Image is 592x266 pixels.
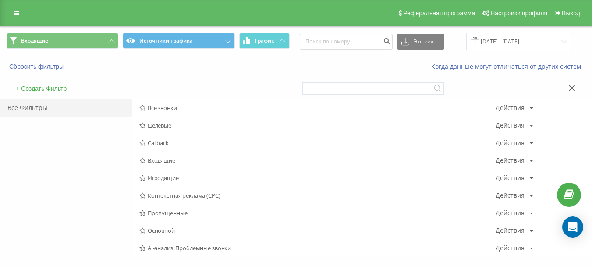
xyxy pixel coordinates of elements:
span: Настройки профиля [490,10,547,17]
button: Закрыть [566,84,578,93]
button: Экспорт [397,34,444,50]
span: Реферальная программа [403,10,475,17]
button: + Создать Фильтр [13,85,69,92]
button: Источники трафика [123,33,234,49]
span: Все звонки [139,105,496,111]
button: Входящие [7,33,118,49]
span: AI-анализ. Проблемные звонки [139,245,496,251]
span: Callback [139,140,496,146]
span: Пропущенные [139,210,496,216]
span: Выход [562,10,580,17]
div: Действия [496,105,525,111]
div: Действия [496,157,525,163]
span: Исходящие [139,175,496,181]
span: Входящие [139,157,496,163]
button: Сбросить фильтры [7,63,68,71]
span: Входящие [21,37,48,44]
span: Контекстная реклама (CPC) [139,192,496,199]
div: Действия [496,227,525,234]
a: Когда данные могут отличаться от других систем [431,62,585,71]
div: Open Intercom Messenger [562,216,583,238]
input: Поиск по номеру [300,34,393,50]
span: График [255,38,274,44]
div: Действия [496,122,525,128]
div: Действия [496,245,525,251]
span: Основной [139,227,496,234]
div: Действия [496,140,525,146]
button: График [239,33,290,49]
div: Действия [496,210,525,216]
div: Действия [496,175,525,181]
div: Все Фильтры [0,99,132,117]
span: Целевые [139,122,496,128]
div: Действия [496,192,525,199]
